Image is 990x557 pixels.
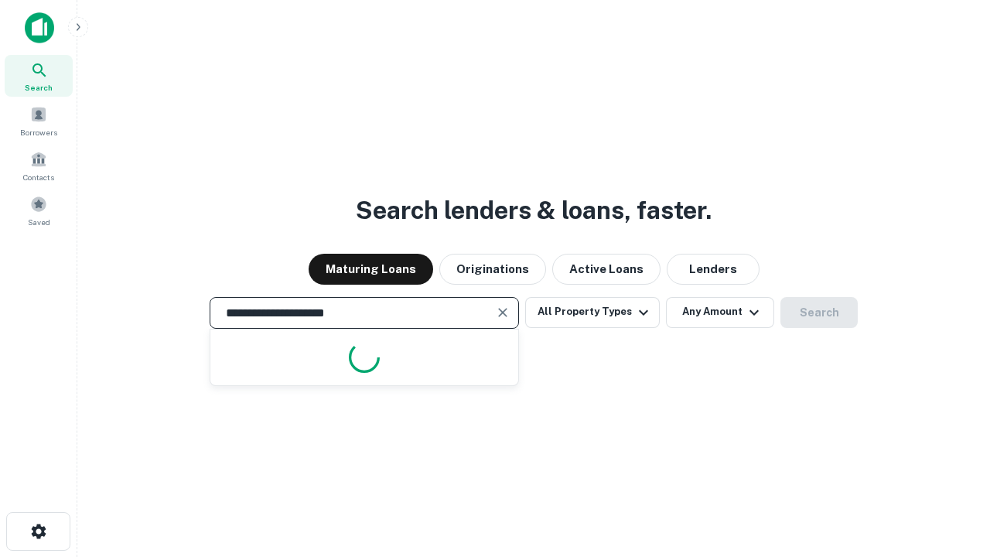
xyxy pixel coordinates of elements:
[309,254,433,285] button: Maturing Loans
[667,254,760,285] button: Lenders
[23,171,54,183] span: Contacts
[25,12,54,43] img: capitalize-icon.png
[28,216,50,228] span: Saved
[666,297,774,328] button: Any Amount
[5,190,73,231] a: Saved
[5,145,73,186] a: Contacts
[5,55,73,97] a: Search
[552,254,661,285] button: Active Loans
[5,100,73,142] a: Borrowers
[439,254,546,285] button: Originations
[25,81,53,94] span: Search
[356,192,712,229] h3: Search lenders & loans, faster.
[492,302,514,323] button: Clear
[20,126,57,138] span: Borrowers
[913,433,990,507] iframe: Chat Widget
[525,297,660,328] button: All Property Types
